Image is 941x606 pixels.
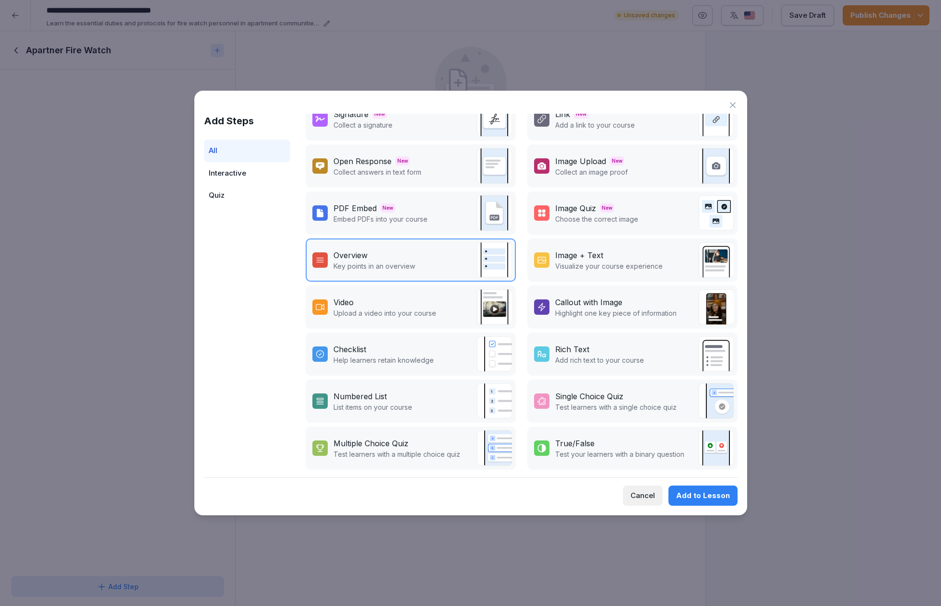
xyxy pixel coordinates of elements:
div: Checklist [334,344,366,355]
span: New [610,156,624,166]
span: New [574,109,588,119]
p: Help learners retain knowledge [334,355,434,365]
p: Test learners with a single choice quiz [555,402,677,412]
div: Numbered List [334,391,387,402]
p: Test your learners with a binary question [555,449,684,459]
p: List items on your course [334,402,412,412]
p: Embed PDFs into your course [334,214,428,224]
div: Callout with Image [555,297,622,308]
img: true_false.svg [698,430,734,466]
p: Collect answers in text form [334,167,421,177]
div: Link [555,108,570,120]
button: Cancel [623,486,663,506]
img: text_image.png [698,242,734,278]
span: New [372,109,387,119]
div: Quiz [204,184,290,207]
img: single_choice_quiz.svg [698,383,734,419]
img: video.png [476,289,512,325]
img: pdf_embed.svg [476,195,512,231]
p: Highlight one key piece of information [555,308,677,318]
img: quiz.svg [476,430,512,466]
img: image_upload.svg [698,148,734,184]
p: Add a link to your course [555,120,635,130]
img: checklist.svg [476,336,512,372]
p: Key points in an overview [334,261,415,271]
img: list.svg [476,383,512,419]
div: PDF Embed [334,202,377,214]
p: Collect a signature [334,120,393,130]
div: Multiple Choice Quiz [334,438,408,449]
img: signature.svg [476,101,512,137]
div: Signature [334,108,369,120]
div: Video [334,297,354,308]
div: Cancel [631,490,655,501]
img: link.svg [698,101,734,137]
span: New [395,156,410,166]
div: Overview [334,250,368,261]
img: overview.svg [476,242,512,278]
p: Choose the correct image [555,214,638,224]
div: Image Quiz [555,202,596,214]
img: callout.png [698,289,734,325]
div: Image Upload [555,155,606,167]
div: Open Response [334,155,392,167]
div: True/False [555,438,595,449]
img: image_quiz.svg [698,195,734,231]
p: Test learners with a multiple choice quiz [334,449,460,459]
h1: Add Steps [204,114,290,128]
div: Rich Text [555,344,589,355]
p: Add rich text to your course [555,355,644,365]
div: Interactive [204,162,290,185]
p: Upload a video into your course [334,308,436,318]
span: New [381,203,395,213]
div: All [204,140,290,162]
div: Image + Text [555,250,603,261]
button: Add to Lesson [668,486,738,506]
div: Add to Lesson [676,490,730,501]
img: richtext.svg [698,336,734,372]
span: New [600,203,614,213]
div: Single Choice Quiz [555,391,623,402]
p: Collect an image proof [555,167,628,177]
img: text_response.svg [476,148,512,184]
p: Visualize your course experience [555,261,663,271]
